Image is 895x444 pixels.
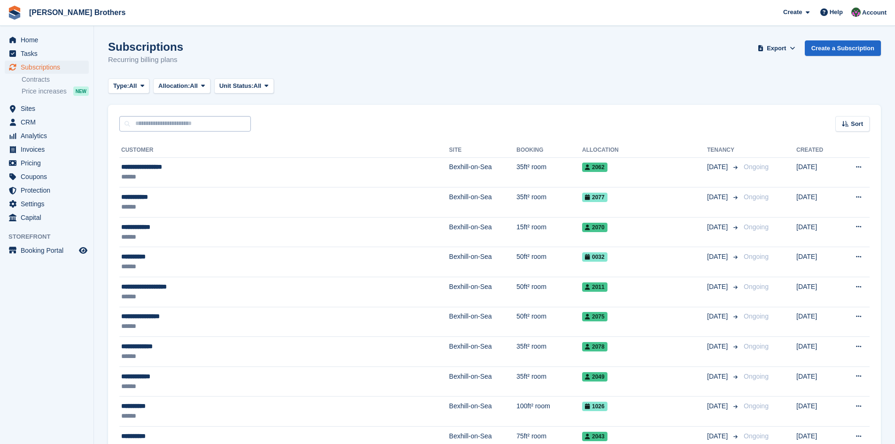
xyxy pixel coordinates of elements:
[796,187,839,218] td: [DATE]
[851,8,861,17] img: Nick Wright
[108,55,183,65] p: Recurring billing plans
[582,282,607,292] span: 2011
[707,252,730,262] span: [DATE]
[449,277,516,307] td: Bexhill-on-Sea
[5,33,89,47] a: menu
[707,282,730,292] span: [DATE]
[516,307,582,337] td: 50ft² room
[5,244,89,257] a: menu
[129,81,137,91] span: All
[582,402,607,411] span: 1026
[582,223,607,232] span: 2070
[744,253,769,260] span: Ongoing
[8,232,93,241] span: Storefront
[582,372,607,382] span: 2049
[5,211,89,224] a: menu
[744,283,769,290] span: Ongoing
[796,277,839,307] td: [DATE]
[516,143,582,158] th: Booking
[851,119,863,129] span: Sort
[5,170,89,183] a: menu
[744,432,769,440] span: Ongoing
[796,217,839,247] td: [DATE]
[153,78,210,94] button: Allocation: All
[21,33,77,47] span: Home
[21,129,77,142] span: Analytics
[830,8,843,17] span: Help
[516,366,582,397] td: 35ft² room
[707,192,730,202] span: [DATE]
[707,222,730,232] span: [DATE]
[5,116,89,129] a: menu
[22,87,67,96] span: Price increases
[449,337,516,367] td: Bexhill-on-Sea
[108,40,183,53] h1: Subscriptions
[582,342,607,351] span: 2078
[108,78,149,94] button: Type: All
[5,61,89,74] a: menu
[744,402,769,410] span: Ongoing
[707,162,730,172] span: [DATE]
[190,81,198,91] span: All
[449,217,516,247] td: Bexhill-on-Sea
[582,163,607,172] span: 2062
[796,143,839,158] th: Created
[449,187,516,218] td: Bexhill-on-Sea
[707,143,740,158] th: Tenancy
[219,81,254,91] span: Unit Status:
[516,157,582,187] td: 35ft² room
[5,197,89,210] a: menu
[449,157,516,187] td: Bexhill-on-Sea
[862,8,887,17] span: Account
[582,432,607,441] span: 2043
[516,187,582,218] td: 35ft² room
[516,217,582,247] td: 15ft² room
[796,366,839,397] td: [DATE]
[783,8,802,17] span: Create
[21,143,77,156] span: Invoices
[21,170,77,183] span: Coupons
[582,193,607,202] span: 2077
[254,81,262,91] span: All
[756,40,797,56] button: Export
[805,40,881,56] a: Create a Subscription
[5,184,89,197] a: menu
[21,197,77,210] span: Settings
[449,247,516,277] td: Bexhill-on-Sea
[744,312,769,320] span: Ongoing
[449,366,516,397] td: Bexhill-on-Sea
[744,223,769,231] span: Ongoing
[113,81,129,91] span: Type:
[796,337,839,367] td: [DATE]
[22,86,89,96] a: Price increases NEW
[5,47,89,60] a: menu
[21,184,77,197] span: Protection
[796,397,839,427] td: [DATE]
[449,397,516,427] td: Bexhill-on-Sea
[8,6,22,20] img: stora-icon-8386f47178a22dfd0bd8f6a31ec36ba5ce8667c1dd55bd0f319d3a0aa187defe.svg
[21,102,77,115] span: Sites
[21,156,77,170] span: Pricing
[516,337,582,367] td: 35ft² room
[582,312,607,321] span: 2075
[707,431,730,441] span: [DATE]
[516,247,582,277] td: 50ft² room
[22,75,89,84] a: Contracts
[73,86,89,96] div: NEW
[796,307,839,337] td: [DATE]
[5,129,89,142] a: menu
[516,277,582,307] td: 50ft² room
[707,312,730,321] span: [DATE]
[744,343,769,350] span: Ongoing
[5,102,89,115] a: menu
[744,163,769,171] span: Ongoing
[744,373,769,380] span: Ongoing
[796,247,839,277] td: [DATE]
[78,245,89,256] a: Preview store
[449,143,516,158] th: Site
[707,401,730,411] span: [DATE]
[767,44,786,53] span: Export
[5,143,89,156] a: menu
[21,244,77,257] span: Booking Portal
[796,157,839,187] td: [DATE]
